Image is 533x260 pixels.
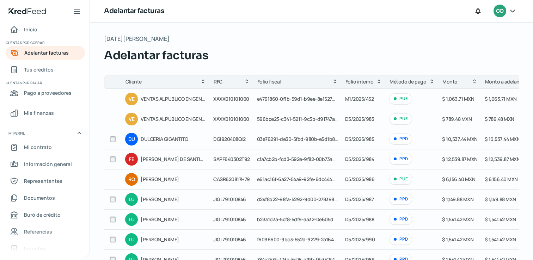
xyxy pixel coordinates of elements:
[345,136,374,142] span: D5/2025/985
[104,6,164,16] h1: Adelantar facturas
[257,95,350,102] span: e4761860-0f1b-59d1-b9ee-8e152790b9ed
[345,176,375,182] span: D5/2025/986
[24,193,55,202] span: Documentos
[141,95,206,103] span: VENTAS AL PUBLICO EN GENERAL
[141,195,206,204] span: [PERSON_NAME]
[485,196,516,203] span: $ 1,149.88 MXN
[141,135,206,143] span: DULCERIA GIGANTITO
[125,173,138,186] div: RO
[24,109,54,117] span: Mis finanzas
[6,23,85,37] a: Inicio
[389,234,412,245] div: PPD
[213,95,249,102] span: XAXX010101000
[442,156,478,162] span: $ 12,539.87 MXN
[485,78,526,86] span: Monto a adelantar
[389,113,412,124] div: PUE
[141,175,206,184] span: [PERSON_NAME]
[390,78,426,86] span: Método de pago
[485,236,516,243] span: $ 1,541.42 MXN
[24,25,37,34] span: Inicio
[257,116,348,122] span: 596bce23-c341-5211-9c3b-d91747a58e3e
[6,242,85,256] a: Industria
[257,236,353,243] span: f6096600-9bc3-552d-9229-2a1643b8d74b
[389,93,412,104] div: PUE
[6,140,85,154] a: Mi contrato
[125,213,138,226] div: LU
[6,174,85,188] a: Representantes
[141,155,206,163] span: [PERSON_NAME] DE SANTIAGO [PERSON_NAME]
[213,116,249,122] span: XAXX010101000
[6,39,84,46] span: Cuentas por cobrar
[442,116,472,122] span: $ 789.48 MXN
[389,194,412,205] div: PPD
[485,156,520,162] span: $ 12,539.87 MXN
[442,216,473,223] span: $ 1,541.42 MXN
[6,208,85,222] a: Buró de crédito
[345,95,374,102] span: M1/2025/452
[442,78,458,86] span: Monto
[6,63,85,77] a: Tus créditos
[125,78,142,86] span: Cliente
[125,193,138,206] div: LU
[125,113,138,125] div: VE
[213,156,250,162] span: SAPF640302T92
[24,244,46,253] span: Industria
[141,115,206,123] span: VENTAS AL PUBLICO EN GENERAL
[442,176,475,182] span: $ 6,156.40 MXN
[257,78,281,86] span: Folio fiscal
[485,176,518,182] span: $ 6,156.40 MXN
[345,236,375,243] span: D5/2025/990
[257,136,351,142] span: 03e76291-de30-5fbd-980b-e5d1b87c8663
[6,80,84,86] span: Cuentas por pagar
[345,196,374,203] span: D5/2025/987
[104,47,208,64] span: Adelantar facturas
[125,153,138,166] div: FE
[6,46,85,60] a: Adelantar facturas
[442,196,473,203] span: $ 1,149.88 MXN
[213,136,245,142] span: DGI920408QI2
[125,233,138,246] div: LU
[125,133,138,146] div: DU
[389,174,412,185] div: PUE
[141,235,206,244] span: [PERSON_NAME]
[6,106,85,120] a: Mis finanzas
[496,7,503,16] span: CO
[257,216,350,223] span: b2331d3a-5cf8-5df9-aa32-0e605de6a5e8
[257,156,349,162] span: cfa7cb2b-fcd3-592e-9f82-00b73a2ae034
[485,95,517,102] span: $ 1,063.71 MXN
[389,134,412,144] div: PPD
[6,86,85,100] a: Pago a proveedores
[257,196,350,203] span: d24f8b22-98fa-5292-9d00-278398b21408
[389,154,412,165] div: PPD
[8,130,25,136] span: Mi perfil
[6,157,85,171] a: Información general
[6,191,85,205] a: Documentos
[389,214,412,225] div: PPD
[213,216,246,223] span: JIGL791010846
[214,78,222,86] span: RFC
[24,227,52,236] span: Referencias
[24,160,72,168] span: Información general
[442,95,474,102] span: $ 1,063.71 MXN
[257,176,347,182] span: e61ac16f-6a27-54a9-92fe-6dc444982fcc
[345,216,374,223] span: D5/2025/988
[24,177,62,185] span: Representantes
[213,236,246,243] span: JIGL791010846
[141,215,206,224] span: [PERSON_NAME]
[104,34,170,44] span: [DATE][PERSON_NAME]
[24,65,54,74] span: Tus créditos
[345,156,374,162] span: D5/2025/984
[213,196,246,203] span: JIGL791010846
[442,236,473,243] span: $ 1,541.42 MXN
[24,143,52,151] span: Mi contrato
[442,136,478,142] span: $ 10,537.44 MXN
[6,225,85,239] a: Referencias
[24,210,61,219] span: Buró de crédito
[345,78,374,86] span: Folio interno
[125,93,138,105] div: VE
[24,48,69,57] span: Adelantar facturas
[485,216,516,223] span: $ 1,541.42 MXN
[213,176,250,182] span: CASR620817H79
[24,88,72,97] span: Pago a proveedores
[345,116,374,122] span: D5/2025/983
